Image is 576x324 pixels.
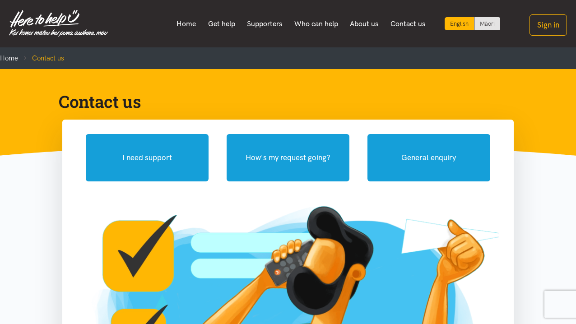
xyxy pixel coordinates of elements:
h1: Contact us [59,91,503,112]
button: Sign in [530,14,567,36]
a: Switch to Te Reo Māori [474,17,500,30]
a: About us [344,14,385,33]
div: Language toggle [445,17,501,30]
button: I need support [86,134,209,181]
a: Contact us [385,14,432,33]
img: Home [9,10,108,37]
div: Current language [445,17,474,30]
li: Contact us [18,53,64,64]
button: How's my request going? [227,134,349,181]
a: Supporters [241,14,288,33]
a: Get help [202,14,241,33]
a: Who can help [288,14,344,33]
a: Home [171,14,202,33]
button: General enquiry [367,134,490,181]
